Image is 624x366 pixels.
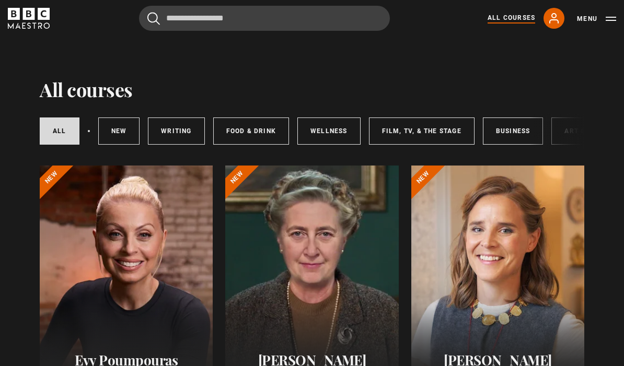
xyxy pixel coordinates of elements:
a: All [40,117,79,145]
a: Writing [148,117,204,145]
a: Wellness [297,117,361,145]
a: Film, TV, & The Stage [369,117,475,145]
a: New [98,117,140,145]
svg: BBC Maestro [8,8,50,29]
h1: All courses [40,78,133,100]
input: Search [139,6,390,31]
a: All Courses [488,13,535,23]
button: Toggle navigation [577,14,616,24]
a: Food & Drink [213,117,289,145]
button: Submit the search query [147,12,160,25]
a: Business [483,117,544,145]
